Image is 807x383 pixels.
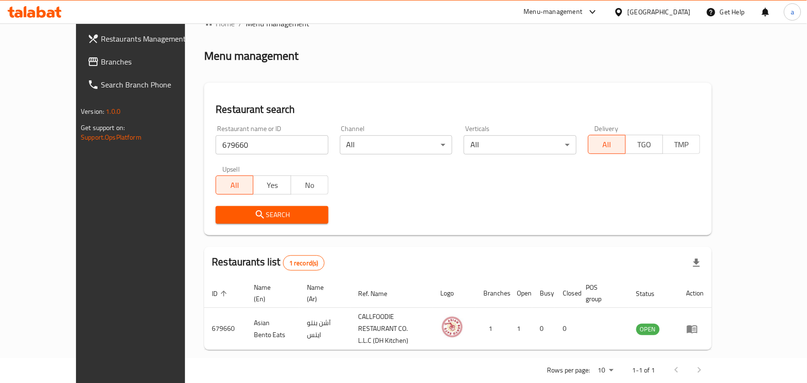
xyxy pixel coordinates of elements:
[509,308,532,350] td: 1
[667,138,697,152] span: TMP
[586,282,617,305] span: POS group
[204,308,246,350] td: 679660
[679,279,712,308] th: Action
[440,315,464,339] img: Asian Bento Eats
[595,125,619,132] label: Delivery
[216,102,700,117] h2: Restaurant search
[246,308,299,350] td: Asian Bento Eats
[81,105,104,118] span: Version:
[633,364,655,376] p: 1-1 of 1
[433,279,476,308] th: Logo
[81,121,125,134] span: Get support on:
[284,259,324,268] span: 1 record(s)
[630,138,659,152] span: TGO
[222,166,240,173] label: Upsell
[80,73,211,96] a: Search Branch Phone
[636,288,667,299] span: Status
[594,363,617,378] div: Rows per page:
[464,135,576,154] div: All
[555,279,578,308] th: Closed
[223,209,320,221] span: Search
[204,279,712,350] table: enhanced table
[791,7,794,17] span: a
[254,282,288,305] span: Name (En)
[547,364,590,376] p: Rows per page:
[101,56,203,67] span: Branches
[216,206,328,224] button: Search
[295,178,325,192] span: No
[246,18,309,29] span: Menu management
[106,105,120,118] span: 1.0.0
[625,135,663,154] button: TGO
[212,288,230,299] span: ID
[216,135,328,154] input: Search for restaurant name or ID..
[476,279,509,308] th: Branches
[687,323,704,335] div: Menu
[532,279,555,308] th: Busy
[220,178,250,192] span: All
[253,175,291,195] button: Yes
[663,135,700,154] button: TMP
[685,252,708,274] div: Export file
[532,308,555,350] td: 0
[80,27,211,50] a: Restaurants Management
[555,308,578,350] td: 0
[101,79,203,90] span: Search Branch Phone
[101,33,203,44] span: Restaurants Management
[204,18,235,29] a: Home
[588,135,626,154] button: All
[476,308,509,350] td: 1
[350,308,433,350] td: CALLFOODIE RESTAURANT CO. L.L.C (DH Kitchen)
[340,135,452,154] div: All
[524,6,583,18] div: Menu-management
[239,18,242,29] li: /
[307,282,339,305] span: Name (Ar)
[509,279,532,308] th: Open
[204,48,298,64] h2: Menu management
[628,7,691,17] div: [GEOGRAPHIC_DATA]
[257,178,287,192] span: Yes
[212,255,324,271] h2: Restaurants list
[299,308,350,350] td: آشن بنتو ايتس
[358,288,400,299] span: Ref. Name
[636,324,660,335] span: OPEN
[291,175,328,195] button: No
[592,138,622,152] span: All
[81,131,142,143] a: Support.OpsPlatform
[80,50,211,73] a: Branches
[216,175,253,195] button: All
